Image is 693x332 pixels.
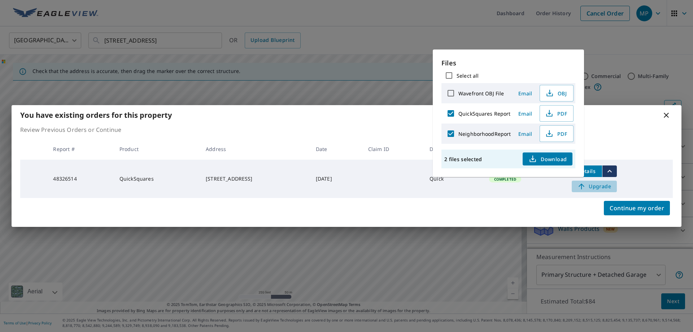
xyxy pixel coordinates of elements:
[540,105,574,122] button: PDF
[514,88,537,99] button: Email
[544,89,567,98] span: OBJ
[310,160,362,198] td: [DATE]
[458,110,511,117] label: QuickSquares Report
[602,165,617,177] button: filesDropdownBtn-48326514
[523,152,572,165] button: Download
[514,108,537,119] button: Email
[362,138,424,160] th: Claim ID
[544,109,567,118] span: PDF
[47,160,113,198] td: 48326514
[444,156,482,163] p: 2 files selected
[310,138,362,160] th: Date
[424,160,483,198] td: Quick
[490,177,520,182] span: Completed
[458,90,504,97] label: Wavefront OBJ File
[572,165,602,177] button: detailsBtn-48326514
[528,155,567,163] span: Download
[540,85,574,102] button: OBJ
[517,130,534,137] span: Email
[576,182,613,191] span: Upgrade
[441,58,575,68] p: Files
[20,125,673,134] p: Review Previous Orders or Continue
[47,138,113,160] th: Report #
[457,72,479,79] label: Select all
[114,160,200,198] td: QuickSquares
[576,168,598,174] span: Details
[206,175,304,182] div: [STREET_ADDRESS]
[114,138,200,160] th: Product
[544,129,567,138] span: PDF
[20,110,172,120] b: You have existing orders for this property
[572,181,617,192] a: Upgrade
[540,125,574,142] button: PDF
[424,138,483,160] th: Delivery
[610,203,664,213] span: Continue my order
[517,110,534,117] span: Email
[458,130,511,137] label: NeighborhoodReport
[514,128,537,139] button: Email
[517,90,534,97] span: Email
[604,201,670,215] button: Continue my order
[200,138,310,160] th: Address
